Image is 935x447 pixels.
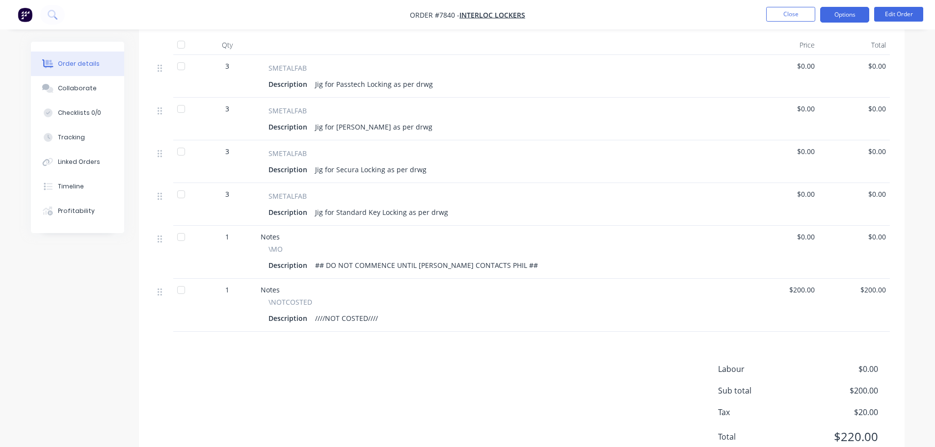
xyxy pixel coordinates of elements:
[766,7,815,22] button: Close
[311,311,382,325] div: ////NOT COSTED////
[311,77,437,91] div: Jig for Passtech Locking as per drwg
[18,7,32,22] img: Factory
[751,285,815,295] span: $200.00
[819,35,890,55] div: Total
[410,10,459,20] span: Order #7840 -
[718,385,805,396] span: Sub total
[268,244,283,254] span: \MO
[225,189,229,199] span: 3
[225,61,229,71] span: 3
[268,297,312,307] span: \NOTCOSTED
[823,189,886,199] span: $0.00
[225,104,229,114] span: 3
[268,105,307,116] span: SMETALFAB
[820,7,869,23] button: Options
[751,104,815,114] span: $0.00
[268,120,311,134] div: Description
[268,63,307,73] span: SMETALFAB
[718,363,805,375] span: Labour
[58,59,100,68] div: Order details
[311,205,452,219] div: Jig for Standard Key Locking as per drwg
[268,311,311,325] div: Description
[459,10,525,20] a: Interloc Lockers
[268,148,307,158] span: SMETALFAB
[311,162,430,177] div: Jig for Secura Locking as per drwg
[58,182,84,191] div: Timeline
[198,35,257,55] div: Qty
[225,285,229,295] span: 1
[823,146,886,157] span: $0.00
[823,104,886,114] span: $0.00
[718,431,805,443] span: Total
[58,207,95,215] div: Profitability
[751,146,815,157] span: $0.00
[58,133,85,142] div: Tracking
[58,84,97,93] div: Collaborate
[751,232,815,242] span: $0.00
[31,52,124,76] button: Order details
[31,125,124,150] button: Tracking
[225,232,229,242] span: 1
[823,232,886,242] span: $0.00
[58,158,100,166] div: Linked Orders
[268,77,311,91] div: Description
[311,258,542,272] div: ## DO NOT COMMENCE UNTIL [PERSON_NAME] CONTACTS PHIL ##
[31,76,124,101] button: Collaborate
[823,285,886,295] span: $200.00
[823,61,886,71] span: $0.00
[31,174,124,199] button: Timeline
[751,189,815,199] span: $0.00
[874,7,923,22] button: Edit Order
[225,146,229,157] span: 3
[805,406,878,418] span: $20.00
[718,406,805,418] span: Tax
[268,162,311,177] div: Description
[268,205,311,219] div: Description
[751,61,815,71] span: $0.00
[311,120,436,134] div: Jig for [PERSON_NAME] as per drwg
[805,363,878,375] span: $0.00
[805,385,878,396] span: $200.00
[268,258,311,272] div: Description
[31,150,124,174] button: Linked Orders
[268,191,307,201] span: SMETALFAB
[31,199,124,223] button: Profitability
[805,428,878,446] span: $220.00
[58,108,101,117] div: Checklists 0/0
[261,285,280,294] span: Notes
[748,35,819,55] div: Price
[31,101,124,125] button: Checklists 0/0
[261,232,280,241] span: Notes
